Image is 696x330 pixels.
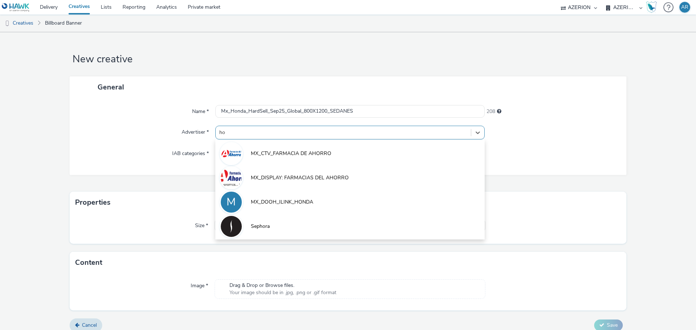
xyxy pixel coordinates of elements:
[192,219,211,229] label: Size *
[251,174,349,181] span: MX_DISPLAY: FARMACIAS DEL AHORRO
[215,105,485,118] input: Name
[2,3,30,12] img: undefined Logo
[70,53,626,66] h1: New creative
[221,216,242,237] img: Sephora
[75,197,111,208] h3: Properties
[646,1,657,13] img: Hawk Academy
[188,279,211,289] label: Image *
[227,192,236,212] div: M
[251,150,331,157] span: MX_CTV_FARMACIA DE AHORRO
[41,14,86,32] a: Billboard Banner
[82,322,97,329] span: Cancel
[607,322,618,329] span: Save
[229,289,336,296] span: Your image should be in .jpg, .png or .gif format
[497,108,501,115] div: Maximum 255 characters
[169,147,212,157] label: IAB categories *
[179,126,212,136] label: Advertiser *
[221,143,242,164] img: MX_CTV_FARMACIA DE AHORRO
[646,1,660,13] a: Hawk Academy
[189,105,212,115] label: Name *
[681,2,688,13] div: AR
[4,20,11,27] img: dooh
[486,108,495,115] span: 208
[221,167,242,188] img: MX_DISPLAY: FARMACIAS DEL AHORRO
[229,282,336,289] span: Drag & Drop or Browse files.
[98,82,124,92] span: General
[75,257,102,268] h3: Content
[251,223,270,230] span: Sephora
[251,199,313,206] span: MX_DOOH_ILINK_HONDA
